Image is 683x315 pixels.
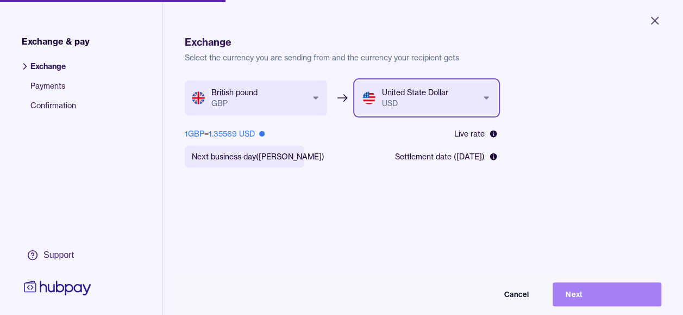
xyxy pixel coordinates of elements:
div: Live rate [454,128,498,139]
h1: Exchange [185,35,661,50]
button: Close [635,9,674,33]
span: Settlement date ( ) [395,151,485,162]
a: Support [22,244,93,267]
span: Exchange & pay [22,35,90,48]
button: Cancel [433,282,542,306]
span: Exchange [30,61,76,81]
span: Confirmation [30,100,76,120]
p: Select the currency you are sending from and the currency your recipient gets [185,52,661,63]
div: Support [43,249,74,261]
span: [DATE] [456,152,482,162]
div: 1 GBP = 1.35569 USD [185,128,265,139]
button: Next [553,282,661,306]
span: Payments [30,81,76,100]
